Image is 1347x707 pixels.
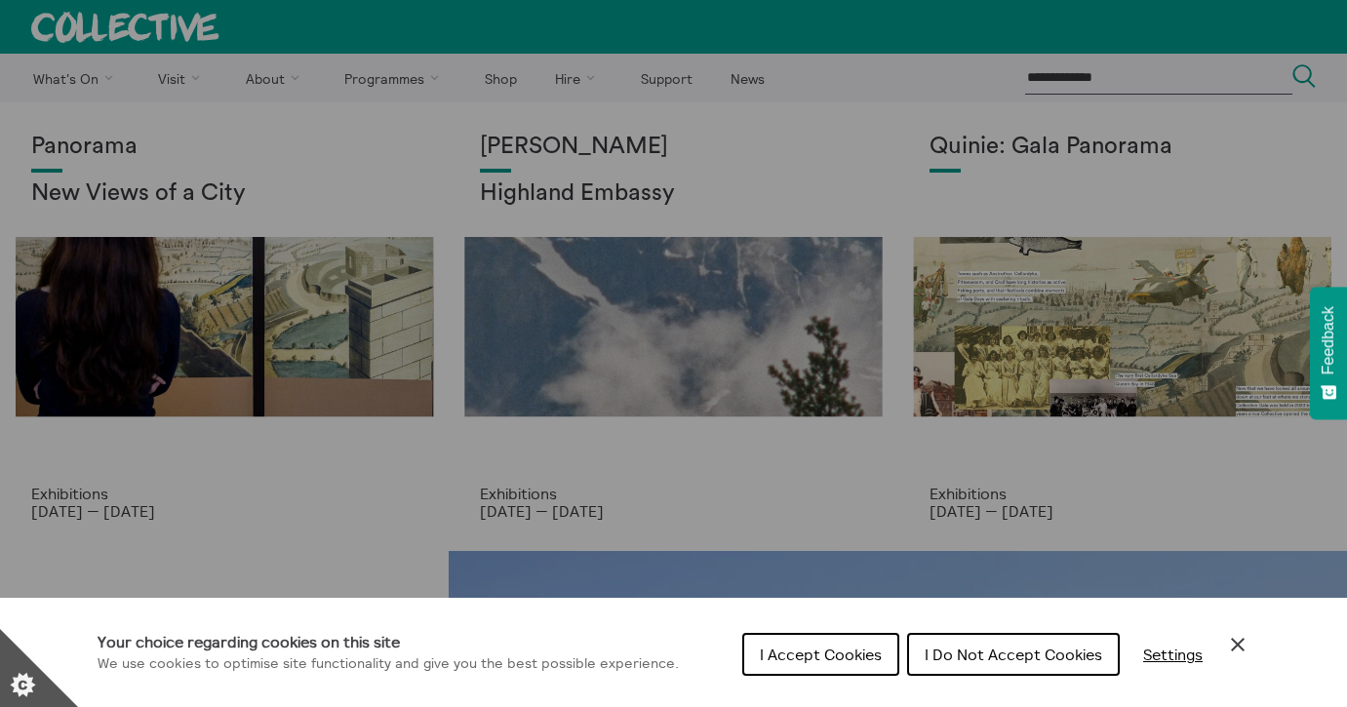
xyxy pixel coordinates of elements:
p: We use cookies to optimise site functionality and give you the best possible experience. [98,653,679,675]
span: Feedback [1320,306,1337,374]
span: Settings [1143,645,1203,664]
h1: Your choice regarding cookies on this site [98,630,679,653]
button: Feedback - Show survey [1310,287,1347,419]
span: I Accept Cookies [760,645,882,664]
button: Settings [1128,635,1218,674]
span: I Do Not Accept Cookies [925,645,1102,664]
button: I Do Not Accept Cookies [907,633,1120,676]
button: I Accept Cookies [742,633,899,676]
button: Close Cookie Control [1226,633,1249,656]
